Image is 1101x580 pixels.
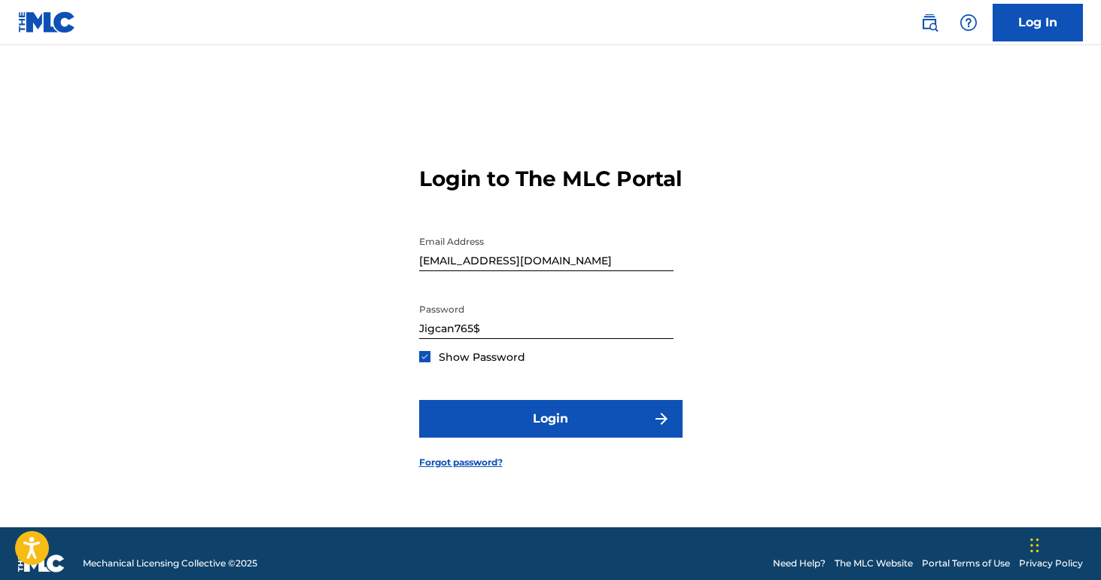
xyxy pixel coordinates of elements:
h3: Login to The MLC Portal [419,166,682,192]
span: Show Password [439,350,525,364]
img: f7272a7cc735f4ea7f67.svg [652,410,671,428]
a: Log In [993,4,1083,41]
a: Public Search [914,8,944,38]
a: Need Help? [773,557,826,570]
a: Privacy Policy [1019,557,1083,570]
img: search [920,14,938,32]
a: The MLC Website [835,557,913,570]
iframe: Chat Widget [1026,508,1101,580]
img: checkbox [421,353,429,361]
img: logo [18,554,65,572]
a: Portal Terms of Use [922,557,1010,570]
span: Mechanical Licensing Collective © 2025 [83,557,257,570]
img: MLC Logo [18,11,76,33]
div: Drag [1030,523,1039,568]
img: help [960,14,978,32]
a: Forgot password? [419,456,503,469]
div: Help [953,8,984,38]
button: Login [419,400,683,438]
